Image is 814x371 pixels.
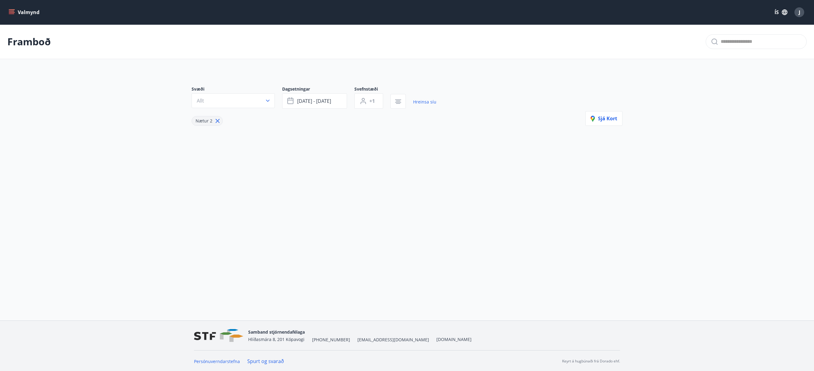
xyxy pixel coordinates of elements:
[792,5,807,20] button: J
[194,358,240,364] a: Persónuverndarstefna
[248,336,304,342] span: Hlíðasmára 8, 201 Kópavogi
[585,111,622,126] button: Sjá kort
[7,7,42,18] button: menu
[357,337,429,343] span: [EMAIL_ADDRESS][DOMAIN_NAME]
[562,358,620,364] p: Keyrt á hugbúnaði frá Dorado ehf.
[297,98,331,104] span: [DATE] - [DATE]
[771,7,791,18] button: ÍS
[591,115,617,122] span: Sjá kort
[413,95,436,109] a: Hreinsa síu
[197,97,204,104] span: Allt
[196,118,212,124] span: Nætur 2
[354,86,390,93] span: Svefnstæði
[192,116,223,126] div: Nætur 2
[282,93,347,109] button: [DATE] - [DATE]
[312,337,350,343] span: [PHONE_NUMBER]
[799,9,800,16] span: J
[7,35,51,48] p: Framboð
[369,98,375,104] span: +1
[354,93,383,109] button: +1
[282,86,354,93] span: Dagsetningar
[248,329,305,335] span: Samband stjórnendafélaga
[192,86,282,93] span: Svæði
[436,336,472,342] a: [DOMAIN_NAME]
[247,358,284,365] a: Spurt og svarað
[194,329,243,342] img: vjCaq2fThgY3EUYqSgpjEiBg6WP39ov69hlhuPVN.png
[192,93,275,108] button: Allt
